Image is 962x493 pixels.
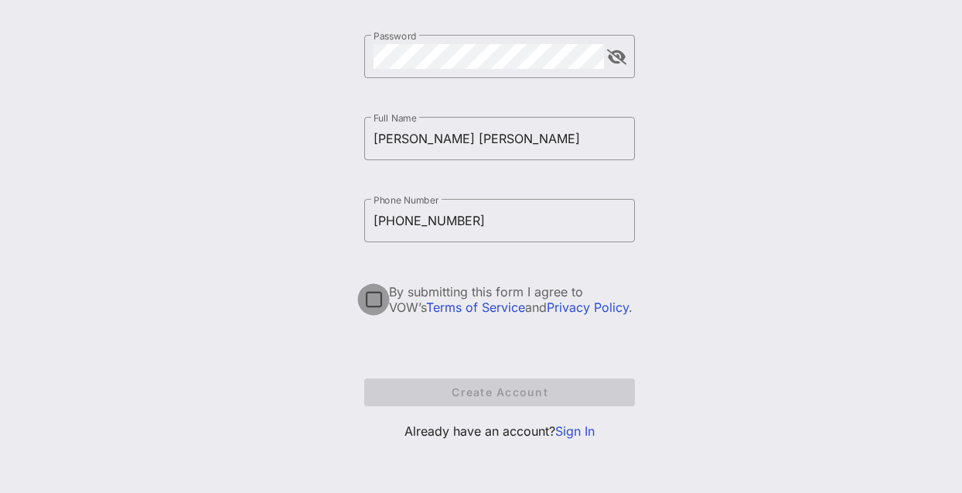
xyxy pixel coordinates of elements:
label: Phone Number [374,194,438,206]
div: By submitting this form I agree to VOW’s and . [389,284,635,315]
label: Password [374,30,417,42]
a: Privacy Policy [547,300,629,315]
label: Full Name [374,112,417,124]
a: Sign In [555,423,595,439]
a: Terms of Service [426,300,525,315]
button: append icon [607,50,626,65]
p: Already have an account? [364,422,635,440]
